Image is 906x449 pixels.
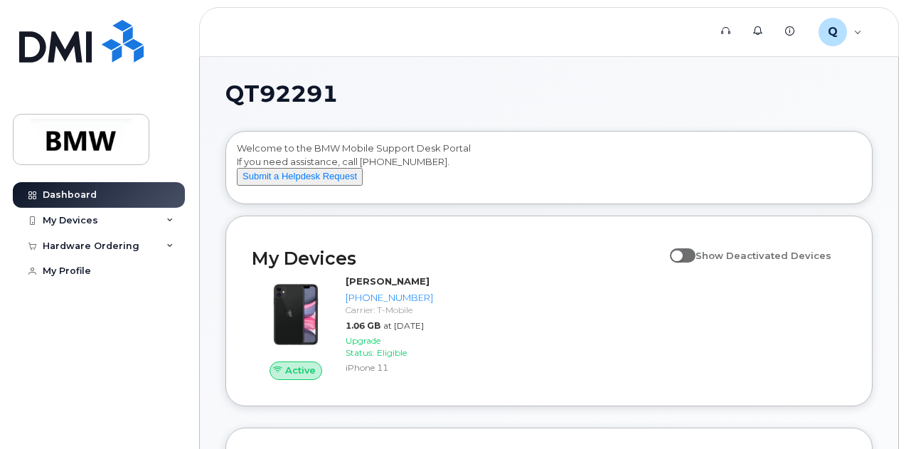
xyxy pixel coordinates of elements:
[346,320,380,331] span: 1.06 GB
[377,347,407,358] span: Eligible
[346,275,430,287] strong: [PERSON_NAME]
[670,242,681,253] input: Show Deactivated Devices
[383,320,424,331] span: at [DATE]
[252,275,439,379] a: Active[PERSON_NAME][PHONE_NUMBER]Carrier: T-Mobile1.06 GBat [DATE]Upgrade Status:EligibleiPhone 11
[346,335,380,358] span: Upgrade Status:
[237,142,861,199] div: Welcome to the BMW Mobile Support Desk Portal If you need assistance, call [PHONE_NUMBER].
[225,83,338,105] span: QT92291
[346,361,433,374] div: iPhone 11
[237,170,363,181] a: Submit a Helpdesk Request
[285,364,316,377] span: Active
[696,250,831,261] span: Show Deactivated Devices
[237,168,363,186] button: Submit a Helpdesk Request
[263,282,329,347] img: iPhone_11.jpg
[346,291,433,305] div: [PHONE_NUMBER]
[252,248,663,269] h2: My Devices
[346,304,433,316] div: Carrier: T-Mobile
